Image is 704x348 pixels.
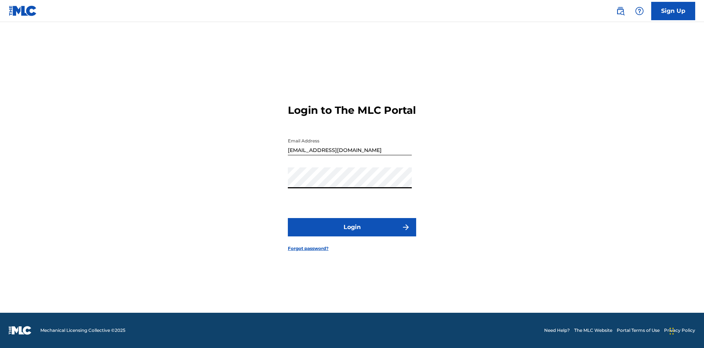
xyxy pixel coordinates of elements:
[632,4,647,18] div: Help
[40,327,125,334] span: Mechanical Licensing Collective © 2025
[574,327,612,334] a: The MLC Website
[670,320,674,342] div: Drag
[635,7,644,15] img: help
[288,104,416,117] h3: Login to The MLC Portal
[617,327,660,334] a: Portal Terms of Use
[401,223,410,232] img: f7272a7cc735f4ea7f67.svg
[288,218,416,236] button: Login
[9,6,37,16] img: MLC Logo
[613,4,628,18] a: Public Search
[9,326,32,335] img: logo
[288,245,329,252] a: Forgot password?
[651,2,695,20] a: Sign Up
[667,313,704,348] iframe: Chat Widget
[616,7,625,15] img: search
[544,327,570,334] a: Need Help?
[664,327,695,334] a: Privacy Policy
